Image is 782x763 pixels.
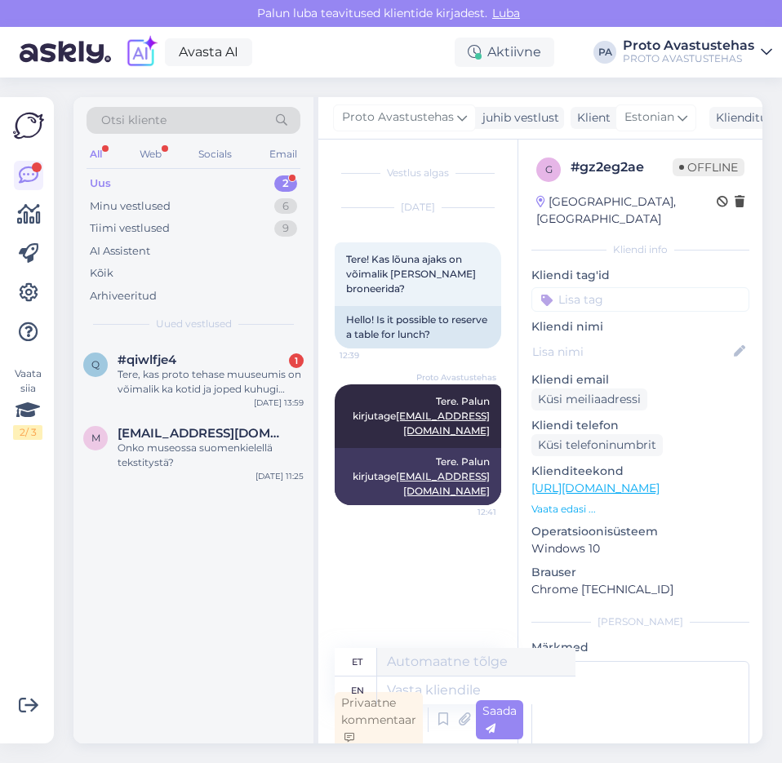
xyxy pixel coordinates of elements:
p: Klienditeekond [531,463,749,480]
span: #qiwlfje4 [118,353,176,367]
span: marjosuonpaa@gmail.com [118,426,287,441]
div: 2 / 3 [13,425,42,440]
div: Tere, kas proto tehase muuseumis on võimalik ka kotid ja joped kuhugi jätta? (nt. kapid) [118,367,304,397]
div: 2 [274,175,297,192]
p: Märkmed [531,639,749,656]
div: Onko museossa suomenkielellä tekstitystä? [118,441,304,470]
div: Tere. Palun kirjutage [335,448,501,505]
div: Tiimi vestlused [90,220,170,237]
div: Kõik [90,265,113,282]
span: Uued vestlused [156,317,232,331]
div: AI Assistent [90,243,150,260]
div: et [352,648,362,676]
div: Email [266,144,300,165]
span: Tere! Kas lõuna ajaks on võimalik [PERSON_NAME] broneerida? [346,253,478,295]
p: Kliendi nimi [531,318,749,335]
div: 9 [274,220,297,237]
a: [URL][DOMAIN_NAME] [531,481,660,495]
span: Proto Avastustehas [342,109,454,126]
div: Küsi telefoninumbrit [531,434,663,456]
span: Otsi kliente [101,112,167,129]
p: Brauser [531,564,749,581]
div: [DATE] [335,200,501,215]
div: 1 [289,353,304,368]
a: [EMAIL_ADDRESS][DOMAIN_NAME] [396,410,490,437]
div: All [87,144,105,165]
div: Vestlus algas [335,166,501,180]
p: Vaata edasi ... [531,502,749,517]
div: [DATE] 13:59 [254,397,304,409]
a: Proto AvastustehasPROTO AVASTUSTEHAS [623,39,772,65]
div: 6 [274,198,297,215]
div: Web [136,144,165,165]
div: Uus [90,175,111,192]
p: Windows 10 [531,540,749,557]
span: Proto Avastustehas [416,371,496,384]
div: Minu vestlused [90,198,171,215]
div: Socials [195,144,235,165]
div: Klient [571,109,611,126]
div: [DATE] 11:25 [255,470,304,482]
p: Kliendi email [531,371,749,388]
span: Saada [482,703,517,735]
span: q [91,358,100,370]
span: Tere. Palun kirjutage [353,395,492,437]
span: Luba [487,6,525,20]
div: # gz2eg2ae [571,157,673,177]
a: [EMAIL_ADDRESS][DOMAIN_NAME] [396,470,490,497]
span: g [545,163,553,175]
div: en [351,676,364,704]
img: explore-ai [124,35,158,69]
div: juhib vestlust [476,109,559,126]
div: Küsi meiliaadressi [531,388,647,410]
div: Arhiveeritud [90,288,157,304]
div: Proto Avastustehas [623,39,754,52]
div: Aktiivne [455,38,554,67]
div: [PERSON_NAME] [531,614,749,629]
p: Kliendi telefon [531,417,749,434]
span: 12:41 [435,506,496,518]
img: Askly Logo [13,110,44,141]
span: Estonian [624,109,674,126]
input: Lisa nimi [532,343,731,361]
div: Vaata siia [13,366,42,440]
div: PA [593,41,616,64]
p: Operatsioonisüsteem [531,523,749,540]
span: 12:39 [340,349,401,362]
div: [GEOGRAPHIC_DATA], [GEOGRAPHIC_DATA] [536,193,717,228]
div: Privaatne kommentaar [335,692,423,748]
a: Avasta AI [165,38,252,66]
div: Kliendi info [531,242,749,257]
p: Chrome [TECHNICAL_ID] [531,581,749,598]
div: Hello! Is it possible to reserve a table for lunch? [335,306,501,348]
p: Kliendi tag'id [531,267,749,284]
span: Offline [673,158,744,176]
input: Lisa tag [531,287,749,312]
div: Klienditugi [709,109,779,126]
div: PROTO AVASTUSTEHAS [623,52,754,65]
span: m [91,432,100,444]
